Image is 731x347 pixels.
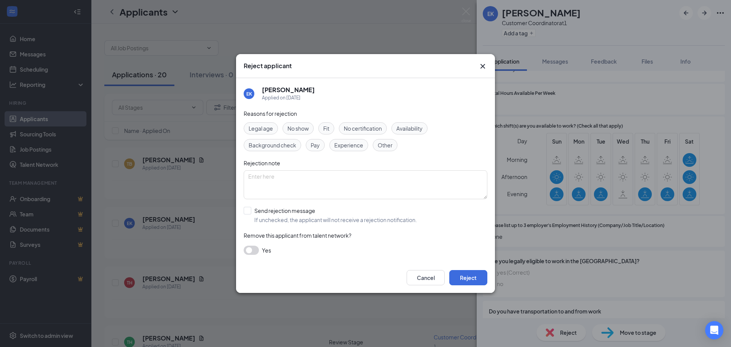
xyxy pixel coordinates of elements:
div: EK [246,91,252,97]
span: Yes [262,246,271,255]
span: Rejection note [244,160,280,166]
span: Fit [323,124,329,133]
h3: Reject applicant [244,62,292,70]
button: Cancel [407,270,445,285]
span: Reasons for rejection [244,110,297,117]
h5: [PERSON_NAME] [262,86,315,94]
div: Applied on [DATE] [262,94,315,102]
span: No certification [344,124,382,133]
div: Open Intercom Messenger [705,321,723,339]
span: Remove this applicant from talent network? [244,232,351,239]
span: Availability [396,124,423,133]
svg: Cross [478,62,487,71]
span: Legal age [249,124,273,133]
span: Pay [311,141,320,149]
span: Experience [334,141,363,149]
button: Reject [449,270,487,285]
span: Other [378,141,393,149]
button: Close [478,62,487,71]
span: No show [287,124,309,133]
span: Background check [249,141,296,149]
